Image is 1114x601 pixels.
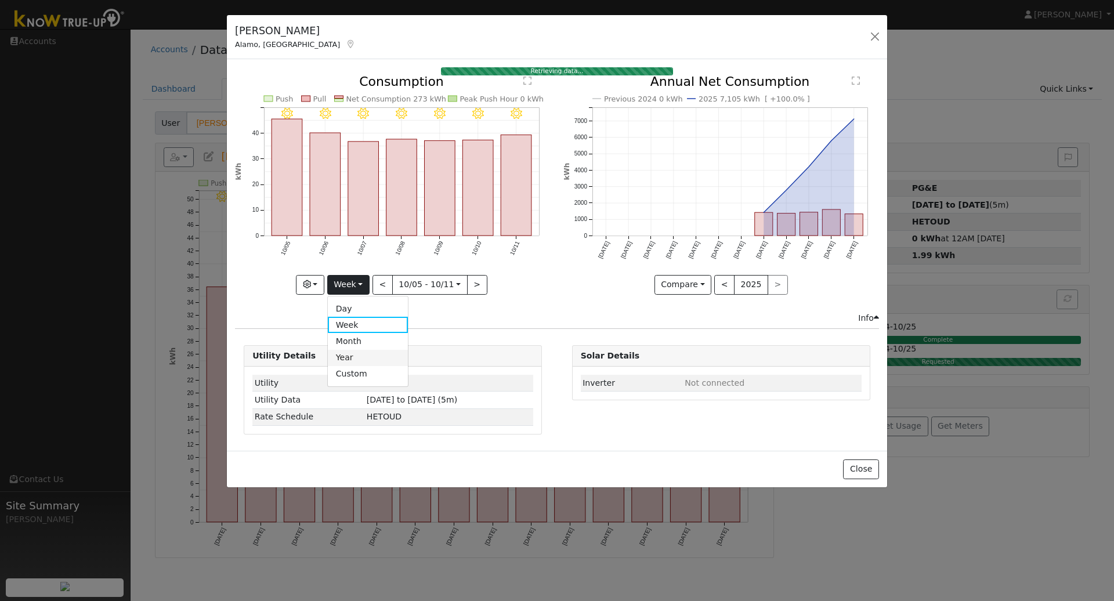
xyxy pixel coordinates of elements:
[252,408,364,425] td: Rate Schedule
[433,240,445,256] text: 10/09
[714,275,735,295] button: <
[471,240,483,256] text: 10/10
[574,151,587,157] text: 5000
[367,412,402,421] span: N
[318,240,330,256] text: 10/06
[252,207,259,213] text: 10
[574,183,587,190] text: 3000
[584,233,587,239] text: 0
[563,163,571,180] text: kWh
[367,395,457,404] span: [DATE] to [DATE] (5m)
[511,108,522,120] i: 10/11 - Clear
[597,240,610,259] text: [DATE]
[234,163,243,180] text: kWh
[574,216,587,223] text: 1000
[276,95,294,103] text: Push
[280,240,292,256] text: 10/05
[252,375,364,392] td: Utility
[392,275,468,295] button: 10/05 - 10/11
[755,213,773,236] rect: onclick=""
[619,240,632,259] text: [DATE]
[425,141,455,236] rect: onclick=""
[822,210,840,236] rect: onclick=""
[800,212,818,236] rect: onclick=""
[845,214,863,236] rect: onclick=""
[252,392,364,408] td: Utility Data
[777,213,795,236] rect: onclick=""
[235,40,340,49] span: Alamo, [GEOGRAPHIC_DATA]
[710,240,723,259] text: [DATE]
[434,108,446,120] i: 10/09 - Clear
[687,240,700,259] text: [DATE]
[328,317,408,333] a: Week
[272,120,302,236] rect: onclick=""
[467,275,487,295] button: >
[372,275,393,295] button: <
[310,133,341,236] rect: onclick=""
[650,74,809,89] text: Annual Net Consumption
[252,130,259,136] text: 40
[252,156,259,162] text: 30
[509,240,521,256] text: 10/11
[367,378,389,388] span: ID: 17411441, authorized: 10/14/25
[777,240,791,259] text: [DATE]
[396,108,407,120] i: 10/08 - Clear
[328,333,408,349] a: Month
[852,76,860,85] text: 
[346,39,356,49] a: Map
[501,135,532,236] rect: onclick=""
[852,117,856,122] circle: onclick=""
[685,378,744,388] span: ID: null, authorized: None
[761,211,766,215] circle: onclick=""
[346,95,447,103] text: Net Consumption 273 kWh
[784,188,789,193] circle: onclick=""
[313,95,327,103] text: Pull
[642,240,655,259] text: [DATE]
[574,135,587,141] text: 6000
[800,240,813,259] text: [DATE]
[845,240,858,259] text: [DATE]
[281,108,293,120] i: 10/05 - Clear
[699,95,810,103] text: 2025 7,105 kWh [ +100.0% ]
[581,375,683,392] td: Inverter
[252,182,259,188] text: 20
[472,108,484,120] i: 10/10 - Clear
[327,275,370,295] button: Week
[460,95,544,103] text: Peak Push Hour 0 kWh
[806,165,811,169] circle: onclick=""
[574,200,587,207] text: 2000
[829,139,834,143] circle: onclick=""
[822,240,835,259] text: [DATE]
[463,140,494,236] rect: onclick=""
[252,351,316,360] strong: Utility Details
[358,108,370,120] i: 10/07 - Clear
[328,366,408,382] a: Custom
[734,275,768,295] button: 2025
[574,118,587,124] text: 7000
[359,74,444,89] text: Consumption
[858,312,879,324] div: Info
[320,108,331,120] i: 10/06 - Clear
[574,167,587,173] text: 4000
[328,350,408,366] a: Year
[441,67,673,75] div: Retrieving data...
[604,95,683,103] text: Previous 2024 0 kWh
[395,240,407,256] text: 10/08
[843,459,878,479] button: Close
[348,142,379,236] rect: onclick=""
[356,240,368,256] text: 10/07
[256,233,259,239] text: 0
[328,300,408,317] a: Day
[732,240,746,259] text: [DATE]
[523,76,531,85] text: 
[235,23,356,38] h5: [PERSON_NAME]
[581,351,639,360] strong: Solar Details
[664,240,678,259] text: [DATE]
[654,275,712,295] button: Compare
[755,240,768,259] text: [DATE]
[386,139,417,236] rect: onclick=""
